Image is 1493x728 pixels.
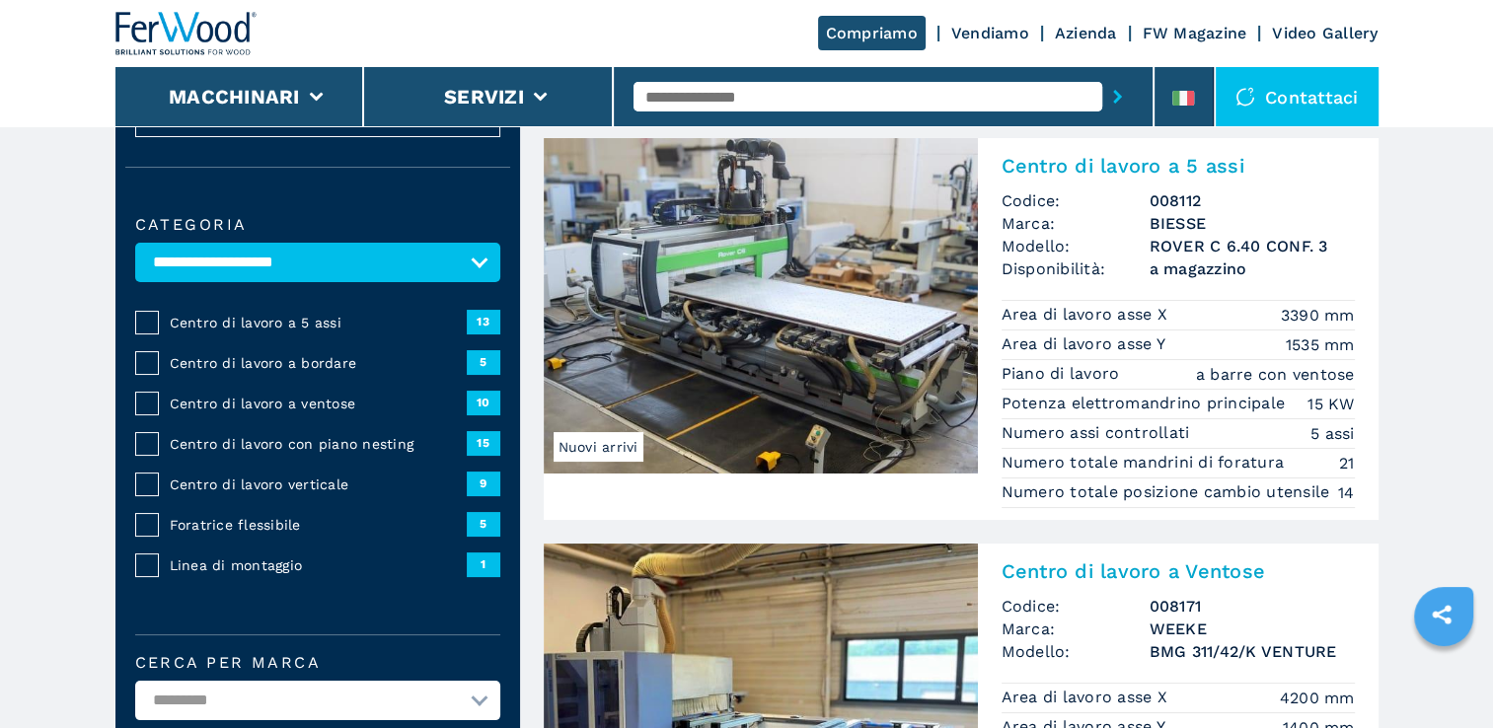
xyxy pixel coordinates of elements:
em: 14 [1338,481,1355,504]
span: Centro di lavoro verticale [170,474,467,494]
p: Piano di lavoro [1002,363,1125,385]
h3: BMG 311/42/K VENTURE [1150,640,1355,663]
p: Numero totale mandrini di foratura [1002,452,1290,473]
a: sharethis [1417,590,1466,639]
h3: 008171 [1150,595,1355,618]
img: Centro di lavoro a 5 assi BIESSE ROVER C 6.40 CONF. 3 [544,138,978,473]
button: Macchinari [169,85,300,109]
span: Disponibilità: [1002,257,1150,280]
span: Modello: [1002,235,1150,257]
h2: Centro di lavoro a Ventose [1002,559,1355,583]
span: 9 [467,472,500,495]
h3: ROVER C 6.40 CONF. 3 [1150,235,1355,257]
em: 15 KW [1307,393,1354,415]
span: Linea di montaggio [170,555,467,575]
h3: 008112 [1150,189,1355,212]
em: 3390 mm [1281,304,1355,327]
em: a barre con ventose [1196,363,1355,386]
em: 1535 mm [1286,333,1355,356]
p: Area di lavoro asse X [1002,687,1173,708]
a: Video Gallery [1272,24,1378,42]
label: Categoria [135,217,500,233]
span: 5 [467,350,500,374]
span: Centro di lavoro con piano nesting [170,434,467,454]
span: 10 [467,391,500,414]
span: Marca: [1002,618,1150,640]
h2: Centro di lavoro a 5 assi [1002,154,1355,178]
em: 21 [1339,452,1355,474]
span: Codice: [1002,595,1150,618]
span: Centro di lavoro a 5 assi [170,313,467,332]
p: Numero totale posizione cambio utensile [1002,481,1335,503]
span: Marca: [1002,212,1150,235]
p: Numero assi controllati [1002,422,1195,444]
span: 1 [467,552,500,576]
button: Servizi [444,85,524,109]
span: 5 [467,512,500,536]
a: Azienda [1055,24,1117,42]
p: Potenza elettromandrino principale [1002,393,1291,414]
p: Area di lavoro asse Y [1002,333,1171,355]
em: 5 assi [1310,422,1355,445]
span: 15 [467,431,500,455]
button: submit-button [1102,74,1133,119]
h3: BIESSE [1150,212,1355,235]
h3: WEEKE [1150,618,1355,640]
p: Area di lavoro asse X [1002,304,1173,326]
img: Ferwood [115,12,258,55]
span: Codice: [1002,189,1150,212]
span: Centro di lavoro a ventose [170,394,467,413]
span: 13 [467,310,500,333]
span: Centro di lavoro a bordare [170,353,467,373]
img: Contattaci [1235,87,1255,107]
label: Cerca per marca [135,655,500,671]
span: Foratrice flessibile [170,515,467,535]
span: a magazzino [1150,257,1355,280]
a: Compriamo [818,16,926,50]
a: Vendiamo [951,24,1029,42]
span: Modello: [1002,640,1150,663]
span: Nuovi arrivi [554,432,643,462]
a: FW Magazine [1143,24,1247,42]
a: Centro di lavoro a 5 assi BIESSE ROVER C 6.40 CONF. 3Nuovi arriviCentro di lavoro a 5 assiCodice:... [544,138,1379,520]
div: Contattaci [1216,67,1379,126]
em: 4200 mm [1280,687,1355,709]
iframe: Chat [1409,639,1478,713]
